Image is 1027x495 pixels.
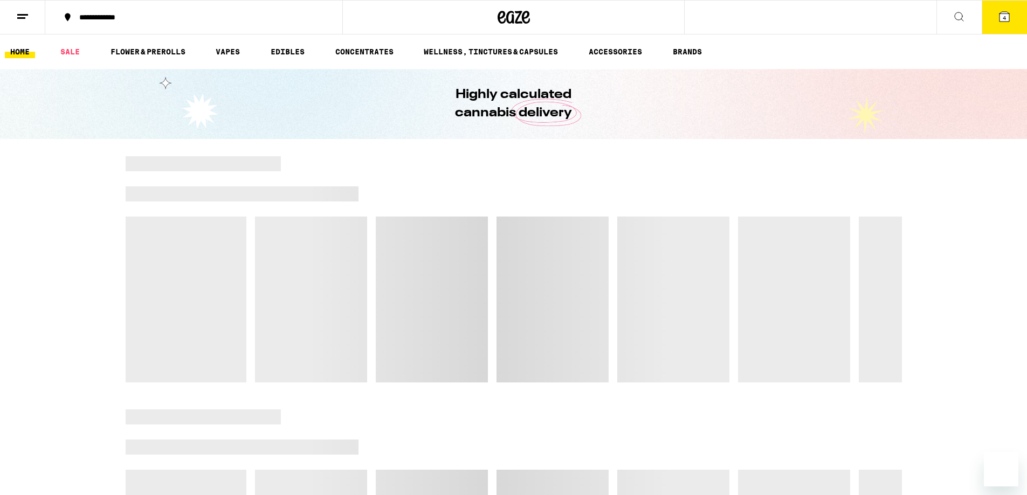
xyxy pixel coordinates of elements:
a: ACCESSORIES [583,45,647,58]
a: VAPES [210,45,245,58]
a: FLOWER & PREROLLS [105,45,191,58]
span: 4 [1003,15,1006,21]
iframe: Button to launch messaging window [984,452,1018,486]
a: BRANDS [667,45,707,58]
h1: Highly calculated cannabis delivery [425,86,603,122]
a: HOME [5,45,35,58]
a: EDIBLES [265,45,310,58]
a: SALE [55,45,85,58]
a: CONCENTRATES [330,45,399,58]
button: 4 [982,1,1027,34]
a: WELLNESS, TINCTURES & CAPSULES [418,45,563,58]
